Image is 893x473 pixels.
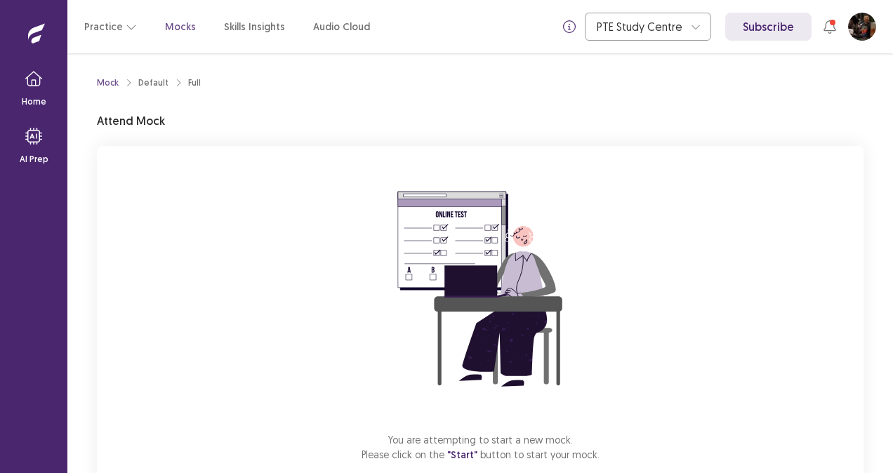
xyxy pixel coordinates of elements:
[97,76,201,89] nav: breadcrumb
[165,20,196,34] a: Mocks
[97,112,165,129] p: Attend Mock
[362,432,600,462] p: You are attempting to start a new mock. Please click on the button to start your mock.
[557,14,582,39] button: info
[188,76,201,89] div: Full
[22,95,46,108] p: Home
[20,153,48,166] p: AI Prep
[597,13,684,40] div: PTE Study Centre
[354,163,607,415] img: attend-mock
[848,13,876,41] button: User Profile Image
[224,20,285,34] a: Skills Insights
[447,448,477,461] span: "Start"
[313,20,370,34] a: Audio Cloud
[725,13,812,41] a: Subscribe
[84,14,137,39] button: Practice
[138,76,168,89] div: Default
[97,76,119,89] a: Mock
